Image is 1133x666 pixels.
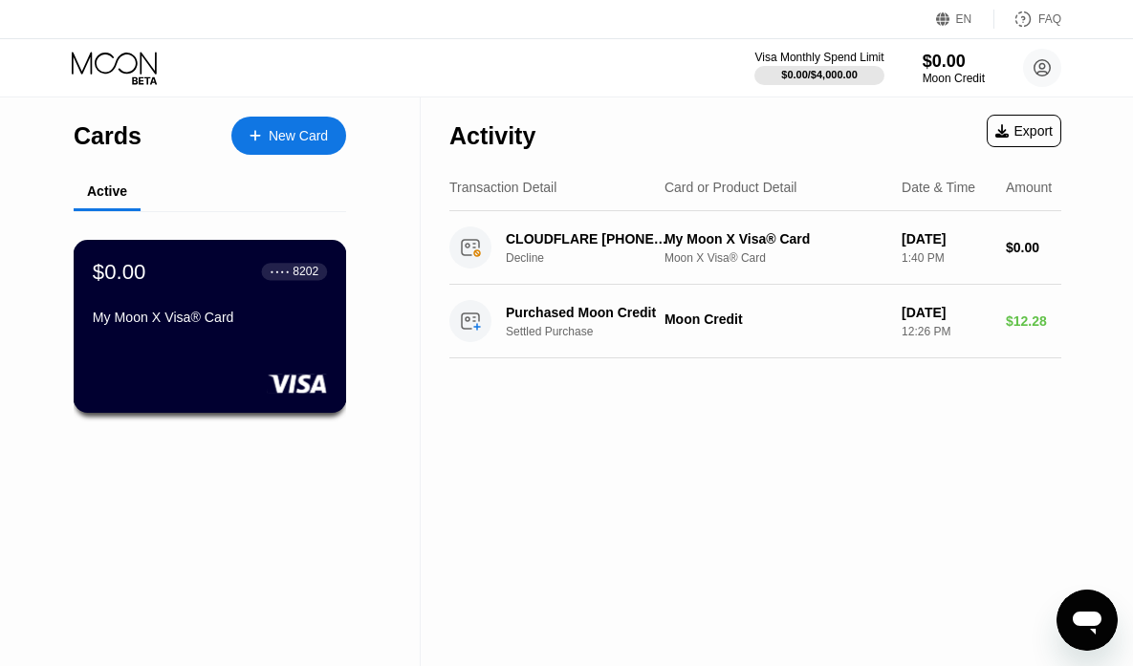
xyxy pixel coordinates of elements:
div: FAQ [1038,12,1061,26]
div: EN [956,12,972,26]
div: EN [936,10,994,29]
div: Moon Credit [665,312,886,327]
div: 1:40 PM [902,251,991,265]
div: Export [987,115,1061,147]
div: Date & Time [902,180,975,195]
div: Visa Monthly Spend Limit [754,51,883,64]
div: ● ● ● ● [271,269,290,274]
div: Cards [74,122,142,150]
div: CLOUDFLARE [PHONE_NUMBER] USDeclineMy Moon X Visa® CardMoon X Visa® Card[DATE]1:40 PM$0.00 [449,211,1061,285]
div: Moon Credit [923,72,985,85]
div: 12:26 PM [902,325,991,338]
div: $0.00 [1006,240,1061,255]
div: [DATE] [902,305,991,320]
div: New Card [269,128,328,144]
div: New Card [231,117,346,155]
div: My Moon X Visa® Card [665,231,886,247]
div: Amount [1006,180,1052,195]
div: Purchased Moon CreditSettled PurchaseMoon Credit[DATE]12:26 PM$12.28 [449,285,1061,358]
div: $0.00 [923,52,985,72]
div: CLOUDFLARE [PHONE_NUMBER] US [506,231,673,247]
div: Settled Purchase [506,325,686,338]
div: Activity [449,122,535,150]
div: Transaction Detail [449,180,556,195]
div: Visa Monthly Spend Limit$0.00/$4,000.00 [754,51,883,85]
div: $0.00 / $4,000.00 [781,69,858,80]
div: Purchased Moon Credit [506,305,673,320]
div: $0.00● ● ● ●8202My Moon X Visa® Card [75,241,345,412]
div: FAQ [994,10,1061,29]
iframe: Button to launch messaging window [1057,590,1118,651]
div: Active [87,183,127,199]
div: $12.28 [1006,313,1061,329]
div: 8202 [293,265,318,278]
div: Decline [506,251,686,265]
div: Moon X Visa® Card [665,251,886,265]
div: $0.00Moon Credit [923,52,985,85]
div: $0.00 [93,259,146,284]
div: My Moon X Visa® Card [93,310,327,325]
div: [DATE] [902,231,991,247]
div: Card or Product Detail [665,180,797,195]
div: Export [995,123,1053,139]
